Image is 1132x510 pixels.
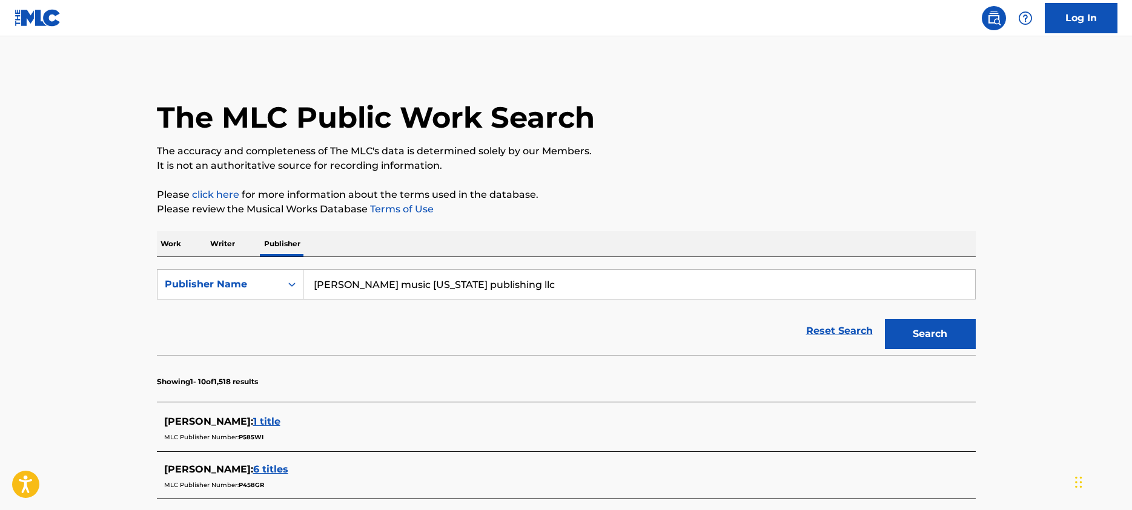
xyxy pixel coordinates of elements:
[157,188,976,202] p: Please for more information about the terms used in the database.
[368,203,434,215] a: Terms of Use
[1075,464,1082,500] div: Drag
[1045,3,1117,33] a: Log In
[157,269,976,355] form: Search Form
[164,416,253,427] span: [PERSON_NAME] :
[157,99,595,136] h1: The MLC Public Work Search
[885,319,976,349] button: Search
[987,11,1001,25] img: search
[165,277,274,292] div: Publisher Name
[800,318,879,344] a: Reset Search
[982,6,1006,30] a: Public Search
[207,231,239,257] p: Writer
[15,9,61,27] img: MLC Logo
[260,231,304,257] p: Publisher
[239,433,263,441] span: P585WI
[164,433,239,441] span: MLC Publisher Number:
[192,189,239,200] a: click here
[164,481,239,489] span: MLC Publisher Number:
[1013,6,1038,30] div: Help
[157,376,258,387] p: Showing 1 - 10 of 1,518 results
[239,481,264,489] span: P458GR
[157,159,976,173] p: It is not an authoritative source for recording information.
[157,202,976,217] p: Please review the Musical Works Database
[164,463,253,475] span: [PERSON_NAME] :
[157,144,976,159] p: The accuracy and completeness of The MLC's data is determined solely by our Members.
[1018,11,1033,25] img: help
[253,463,288,475] span: 6 titles
[253,416,280,427] span: 1 title
[1071,452,1132,510] iframe: Chat Widget
[157,231,185,257] p: Work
